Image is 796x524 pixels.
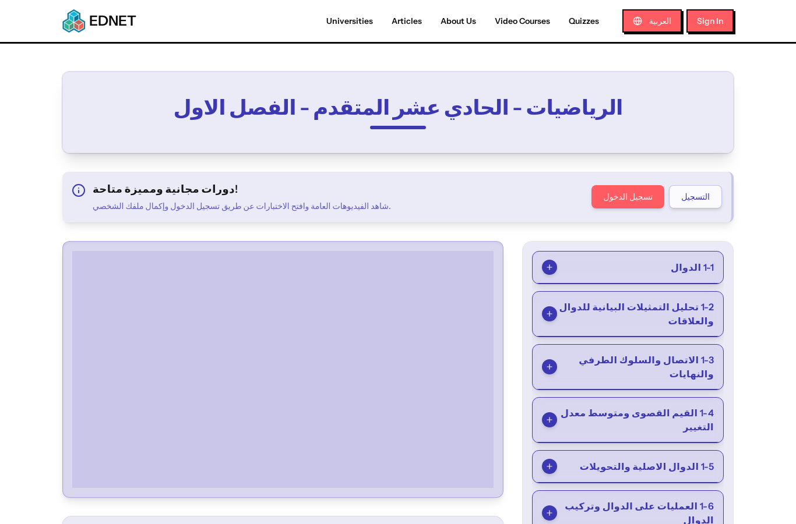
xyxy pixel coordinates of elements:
[533,292,723,337] button: 1-2 تحليل التمثيلات البيانية للدوال والعلاقات
[485,15,559,27] a: Video Courses
[382,15,431,27] a: Articles
[89,12,136,30] span: EDNET
[533,345,723,390] button: 1-3 الاتصال والسلوك الطرفي والنهايات
[62,9,86,33] img: EDNET
[93,200,391,213] p: شاهد الفيديوهات العامة وافتح الاختبارات عن طريق تسجيل الدخول وإكمال ملفك الشخصي.
[317,15,382,27] a: Universities
[62,9,136,33] a: EDNETEDNET
[622,9,682,33] button: العربية
[591,185,664,208] button: تسجيل الدخول
[557,406,714,434] span: 1-4 القيم القصوى ومتوسط معدل التغيير
[533,398,723,442] button: 1-4 القيم القصوى ومتوسط معدل التغيير
[559,15,608,27] a: Quizzes
[686,9,734,33] button: Sign In
[671,260,714,274] span: 1-1 الدوال
[431,15,485,27] a: About Us
[669,185,722,208] button: التسجيل
[557,300,714,328] span: 1-2 تحليل التمثيلات البيانية للدوال والعلاقات
[533,451,723,483] button: 1-5 الدوال الاصلية والتحويلات
[533,252,723,284] button: 1-1 الدوال
[119,95,677,119] h2: الرياضيات - الحادي عشر المتقدم - الفصل الاول
[557,353,714,381] span: 1-3 الاتصال والسلوك الطرفي والنهايات
[580,459,714,473] span: 1-5 الدوال الاصلية والتحويلات
[93,181,391,197] h3: دورات مجانية ومميزة متاحة!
